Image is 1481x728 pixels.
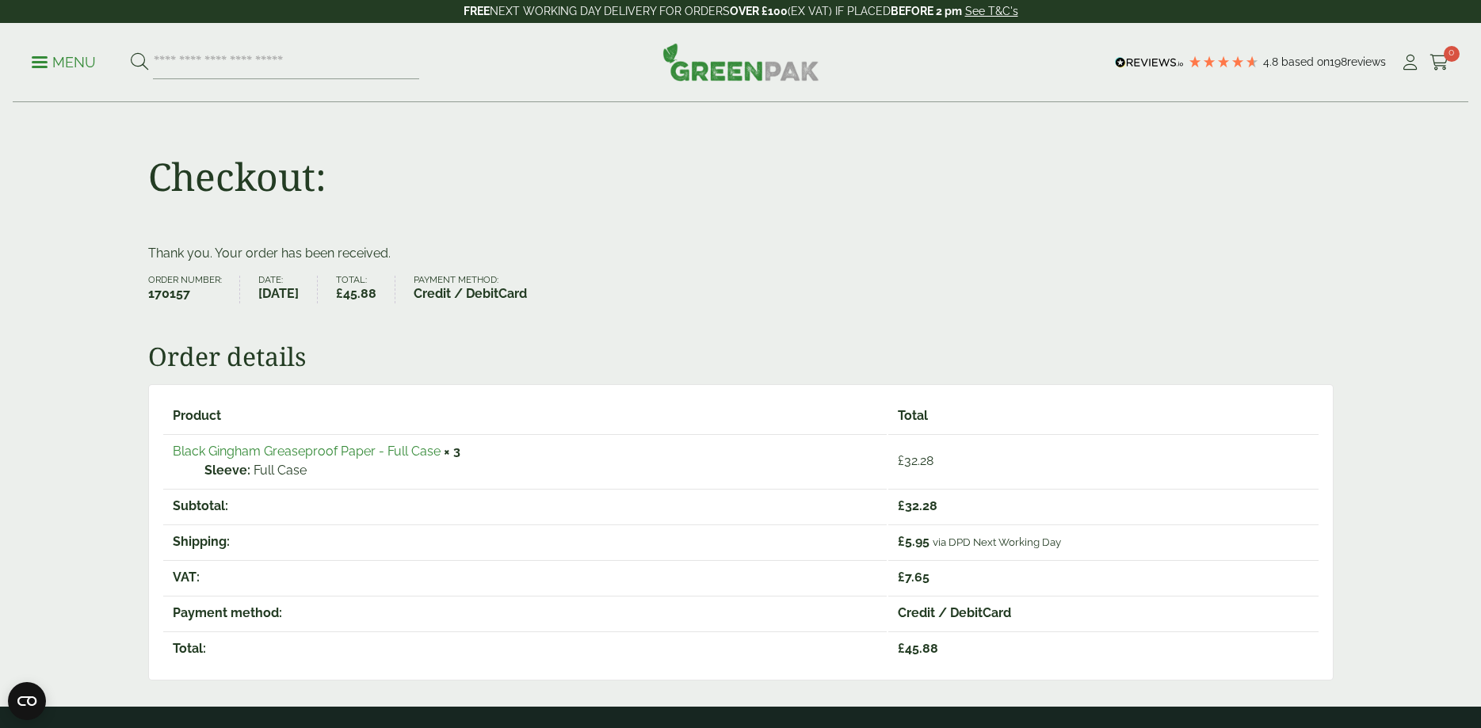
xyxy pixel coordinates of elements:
span: £ [898,534,905,549]
a: See T&C's [965,5,1018,17]
p: Full Case [204,461,877,480]
i: My Account [1400,55,1420,71]
strong: [DATE] [258,284,299,303]
span: £ [898,453,904,468]
img: GreenPak Supplies [662,43,819,81]
strong: OVER £100 [730,5,788,17]
span: 45.88 [898,641,938,656]
bdi: 45.88 [336,286,376,301]
i: Cart [1429,55,1449,71]
span: 0 [1444,46,1460,62]
h1: Checkout: [148,154,326,200]
strong: 170157 [148,284,222,303]
span: 5.95 [898,534,929,549]
span: 7.65 [898,570,929,585]
a: 0 [1429,51,1449,74]
li: Total: [336,276,395,303]
a: Menu [32,53,96,69]
span: 4.8 [1263,55,1281,68]
th: Shipping: [163,524,887,558]
span: Based on [1281,55,1330,68]
p: Menu [32,53,96,72]
div: 4.79 Stars [1188,55,1259,69]
strong: Sleeve: [204,461,250,480]
th: Total [888,399,1319,433]
h2: Order details [148,341,1334,372]
td: Credit / DebitCard [888,596,1319,630]
strong: × 3 [444,444,460,459]
strong: Credit / DebitCard [414,284,527,303]
span: £ [898,570,905,585]
span: 32.28 [898,498,937,513]
th: Total: [163,631,887,665]
button: Open CMP widget [8,682,46,720]
span: £ [898,498,905,513]
th: VAT: [163,560,887,594]
th: Payment method: [163,596,887,630]
small: via DPD Next Working Day [933,536,1061,548]
span: £ [336,286,343,301]
a: Black Gingham Greaseproof Paper - Full Case [173,444,441,459]
p: Thank you. Your order has been received. [148,244,1334,263]
span: £ [898,641,905,656]
span: reviews [1347,55,1386,68]
span: 198 [1330,55,1347,68]
th: Subtotal: [163,489,887,523]
th: Product [163,399,887,433]
bdi: 32.28 [898,453,933,468]
strong: BEFORE 2 pm [891,5,962,17]
li: Payment method: [414,276,545,303]
li: Order number: [148,276,241,303]
img: REVIEWS.io [1115,57,1184,68]
li: Date: [258,276,318,303]
strong: FREE [464,5,490,17]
